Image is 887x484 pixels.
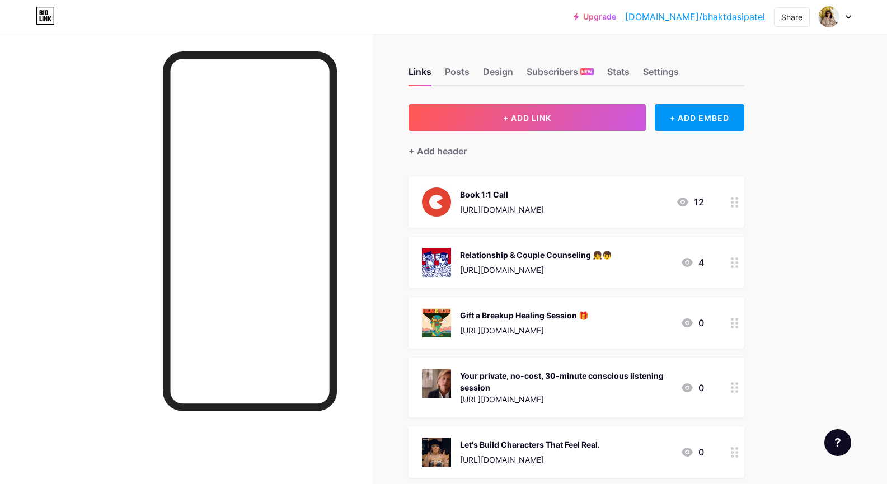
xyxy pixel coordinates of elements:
div: [URL][DOMAIN_NAME] [460,204,544,215]
div: [URL][DOMAIN_NAME] [460,325,588,336]
div: Subscribers [527,65,594,85]
img: Your private, no-cost, 30-minute conscious listening session [422,369,451,398]
div: 0 [680,316,704,330]
a: [DOMAIN_NAME]/bhaktdasipatel [625,10,765,24]
img: Book 1:1 Call [422,187,451,217]
img: Relationship & Couple Counseling 👧👦 [422,248,451,277]
div: Settings [643,65,679,85]
div: 0 [680,381,704,394]
div: [URL][DOMAIN_NAME] [460,454,600,466]
div: 4 [680,256,704,269]
div: Your private, no-cost, 30-minute conscious listening session [460,370,672,393]
img: Gift a Breakup Healing Session 🎁 [422,308,451,337]
div: Gift a Breakup Healing Session 🎁 [460,309,588,321]
a: Upgrade [574,12,616,21]
div: Posts [445,65,470,85]
img: Let's Build Characters That Feel Real. [422,438,451,467]
img: Bhaktdasi Patel [818,6,839,27]
div: 0 [680,445,704,459]
div: [URL][DOMAIN_NAME] [460,264,612,276]
button: + ADD LINK [409,104,646,131]
div: 12 [676,195,704,209]
span: NEW [581,68,592,75]
div: Design [483,65,513,85]
div: Stats [607,65,630,85]
div: Share [781,11,802,23]
div: Relationship & Couple Counseling 👧👦 [460,249,612,261]
div: Links [409,65,431,85]
div: + Add header [409,144,467,158]
div: [URL][DOMAIN_NAME] [460,393,672,405]
span: + ADD LINK [503,113,551,123]
div: Let's Build Characters That Feel Real. [460,439,600,450]
div: Book 1:1 Call [460,189,544,200]
div: + ADD EMBED [655,104,744,131]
